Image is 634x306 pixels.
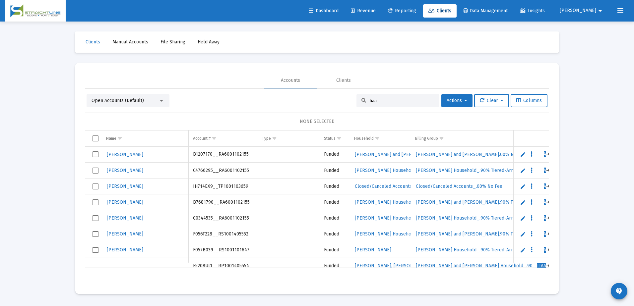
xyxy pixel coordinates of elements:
[262,136,271,141] div: Type
[324,136,336,141] div: Status
[355,263,454,269] span: [PERSON_NAME], [PERSON_NAME] Household
[354,150,439,159] a: [PERSON_NAME] and [PERSON_NAME]
[107,168,143,173] span: [PERSON_NAME]
[520,247,526,253] a: Edit
[354,136,374,141] div: Household
[93,168,98,174] div: Select row
[324,167,345,174] div: Funded
[415,181,503,191] a: Closed/Canceled Accounts_.00% No Fee
[106,181,144,191] a: [PERSON_NAME]
[80,35,105,49] a: Clients
[188,194,257,210] td: B7681790__RA6001102155
[112,39,148,45] span: Manual Accounts
[155,35,191,49] a: File Sharing
[319,130,349,146] td: Column Status
[520,199,526,205] a: Edit
[92,98,144,103] span: Open Accounts (Default)
[615,287,623,295] mat-icon: contact_support
[188,147,257,163] td: B1207170__RA6001102155
[188,210,257,226] td: C0344535__RA6001102155
[303,4,344,18] a: Dashboard
[93,135,98,141] div: Select all
[532,258,570,274] td: -CREF
[107,183,143,189] span: [PERSON_NAME]
[354,245,392,255] a: [PERSON_NAME]
[324,215,345,222] div: Funded
[423,4,457,18] a: Clients
[355,247,391,253] span: [PERSON_NAME]
[355,152,438,157] span: [PERSON_NAME] and [PERSON_NAME]
[480,98,503,103] span: Clear
[93,247,98,253] div: Select row
[383,4,421,18] a: Reporting
[474,94,509,107] button: Clear
[193,136,211,141] div: Account #
[354,261,455,271] a: [PERSON_NAME], [PERSON_NAME] Household
[520,215,526,221] a: Edit
[354,166,416,175] a: [PERSON_NAME] Household
[106,229,144,239] a: [PERSON_NAME]
[324,247,345,253] div: Funded
[355,199,415,205] span: [PERSON_NAME] Household
[10,4,61,18] img: Dashboard
[324,231,345,237] div: Funded
[309,8,339,14] span: Dashboard
[415,261,570,271] a: [PERSON_NAME] and [PERSON_NAME] Household_.90% Tiered-Arrears
[324,183,345,190] div: Funded
[188,130,257,146] td: Column Account #
[198,39,220,45] span: Held Away
[107,247,143,253] span: [PERSON_NAME]
[560,8,596,14] span: [PERSON_NAME]
[106,166,144,175] a: [PERSON_NAME]
[160,39,185,45] span: File Sharing
[415,245,523,255] a: [PERSON_NAME] Household_.90% Tiered-Arrears
[415,229,542,239] a: [PERSON_NAME] and [PERSON_NAME].90% Tiered-Arrears
[106,213,144,223] a: [PERSON_NAME]
[416,199,542,205] span: [PERSON_NAME] and [PERSON_NAME].90% Tiered-Arrears
[212,136,217,141] span: Show filter options for column 'Account #'
[281,77,300,84] div: Accounts
[416,215,522,221] span: [PERSON_NAME] Household_.90% Tiered-Arrears
[346,4,381,18] a: Revenue
[93,215,98,221] div: Select row
[117,136,122,141] span: Show filter options for column 'Name'
[192,35,225,49] a: Held Away
[107,199,143,205] span: [PERSON_NAME]
[188,226,257,242] td: F056T228__RS1001405552
[416,247,522,253] span: [PERSON_NAME] Household_.90% Tiered-Arrears
[90,118,544,125] div: NONE SELECTED
[415,166,523,175] a: [PERSON_NAME] Household_.90% Tiered-Arrears
[439,136,444,141] span: Show filter options for column 'Billing Group'
[411,130,532,146] td: Column Billing Group
[188,178,257,194] td: IH714EX9__TP1001103659
[369,98,434,104] input: Search
[106,197,144,207] a: [PERSON_NAME]
[106,136,116,141] div: Name
[416,263,569,269] span: [PERSON_NAME] and [PERSON_NAME] Household_.90% Tiered-Arrears
[596,4,604,18] mat-icon: arrow_drop_down
[337,136,342,141] span: Show filter options for column 'Status'
[388,8,416,14] span: Reporting
[272,136,277,141] span: Show filter options for column 'Type'
[415,213,523,223] a: [PERSON_NAME] Household_.90% Tiered-Arrears
[324,151,345,158] div: Funded
[354,229,416,239] a: [PERSON_NAME] Household
[93,151,98,157] div: Select row
[349,130,411,146] td: Column Household
[93,183,98,189] div: Select row
[552,4,612,17] button: [PERSON_NAME]
[520,151,526,157] a: Edit
[428,8,451,14] span: Clients
[107,215,143,221] span: [PERSON_NAME]
[355,168,415,173] span: [PERSON_NAME] Household
[416,152,526,157] span: [PERSON_NAME] and [PERSON_NAME].00% No Fee
[515,4,550,18] a: Insights
[511,94,547,107] button: Columns
[464,8,508,14] span: Data Management
[520,8,545,14] span: Insights
[106,245,144,255] a: [PERSON_NAME]
[85,130,549,284] div: Data grid
[415,197,542,207] a: [PERSON_NAME] and [PERSON_NAME].90% Tiered-Arrears
[441,94,473,107] button: Actions
[416,168,522,173] span: [PERSON_NAME] Household_.90% Tiered-Arrears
